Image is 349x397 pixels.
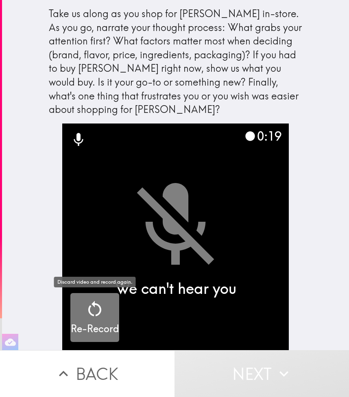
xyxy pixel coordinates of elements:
div: Discard video and record again. [54,277,136,287]
button: Re-Record [70,293,119,342]
div: 0:19 [244,128,281,145]
div: Take us along as you shop for [PERSON_NAME] in-store. As you go, narrate your thought process: Wh... [49,7,303,117]
h5: Re-Record [71,322,119,336]
button: Next [174,350,349,397]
